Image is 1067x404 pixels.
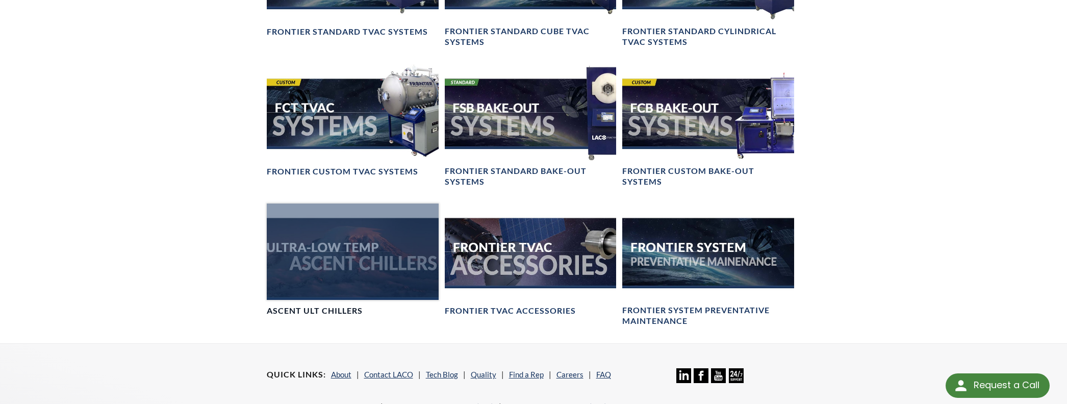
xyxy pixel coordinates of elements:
a: FAQ [596,370,611,379]
h4: Frontier Standard Cylindrical TVAC Systems [622,26,794,47]
div: Request a Call [946,373,1050,398]
a: Careers [556,370,583,379]
a: About [331,370,351,379]
h4: Frontier Standard Cube TVAC Systems [445,26,617,47]
img: 24/7 Support Icon [729,368,744,383]
a: Find a Rep [509,370,544,379]
a: FCB Bake-Out Systems headerFrontier Custom Bake-Out Systems [622,64,794,187]
a: FSB Bake-Out Systems headerFrontier Standard Bake-Out Systems [445,64,617,187]
h4: Frontier Custom Bake-Out Systems [622,166,794,187]
a: Frontier TVAC Accessories headerFrontier TVAC Accessories [445,204,617,316]
a: 24/7 Support [729,375,744,385]
a: Quality [471,370,496,379]
a: Tech Blog [426,370,458,379]
a: Ascent ULT Chillers BannerAscent ULT Chillers [267,204,439,316]
img: round button [953,377,969,394]
h4: Frontier System Preventative Maintenance [622,305,794,326]
h4: Ascent ULT Chillers [267,306,363,316]
h4: Quick Links [267,369,326,380]
a: Contact LACO [364,370,413,379]
h4: Frontier Standard TVAC Systems [267,27,428,37]
a: Frontier System Preventative Maintenance [622,204,794,326]
h4: Frontier Standard Bake-Out Systems [445,166,617,187]
div: Request a Call [974,373,1039,397]
h4: Frontier Custom TVAC Systems [267,166,418,177]
a: FCT TVAC Systems headerFrontier Custom TVAC Systems [267,64,439,177]
h4: Frontier TVAC Accessories [445,306,576,316]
